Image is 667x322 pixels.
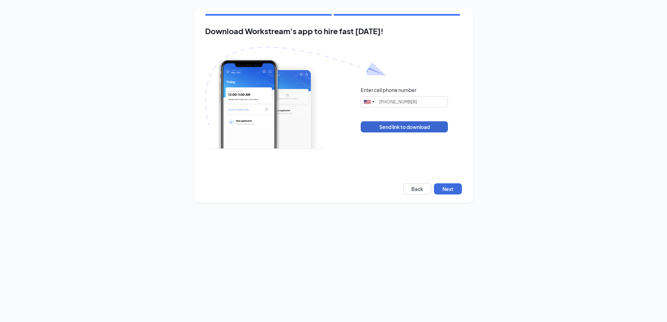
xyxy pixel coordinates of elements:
[205,27,462,36] h2: Download Workstream's app to hire fast [DATE]!
[403,183,431,194] button: Back
[361,97,377,107] div: United States: +1
[361,121,448,132] button: Send link to download
[205,47,386,149] img: Download Workstream's app with paper plane
[434,183,462,194] button: Next
[361,96,448,107] input: (201) 555-0123
[361,86,417,93] div: Enter cell phone number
